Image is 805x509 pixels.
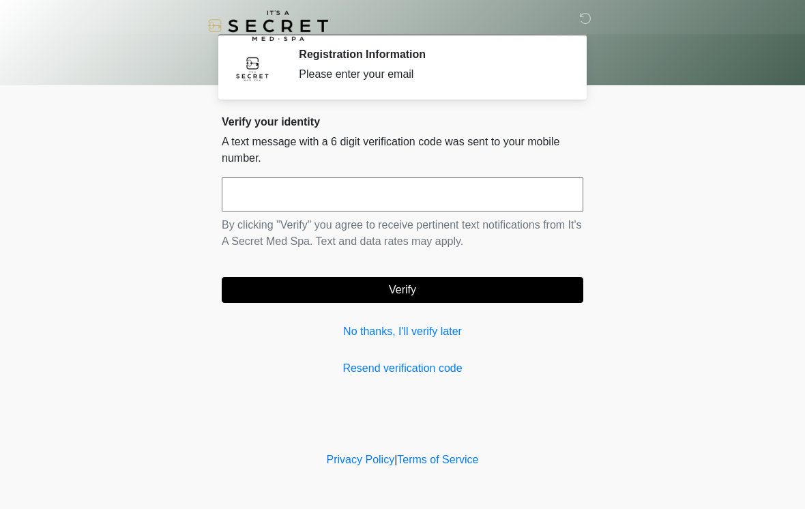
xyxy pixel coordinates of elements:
a: | [394,454,397,465]
a: Terms of Service [397,454,478,465]
button: Verify [222,277,583,303]
img: It's A Secret Med Spa Logo [208,10,328,41]
h2: Verify your identity [222,115,583,128]
div: Please enter your email [299,66,563,83]
a: Privacy Policy [327,454,395,465]
p: A text message with a 6 digit verification code was sent to your mobile number. [222,134,583,166]
img: Agent Avatar [232,48,273,89]
a: No thanks, I'll verify later [222,323,583,340]
a: Resend verification code [222,360,583,377]
h2: Registration Information [299,48,563,61]
p: By clicking "Verify" you agree to receive pertinent text notifications from It's A Secret Med Spa... [222,217,583,250]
